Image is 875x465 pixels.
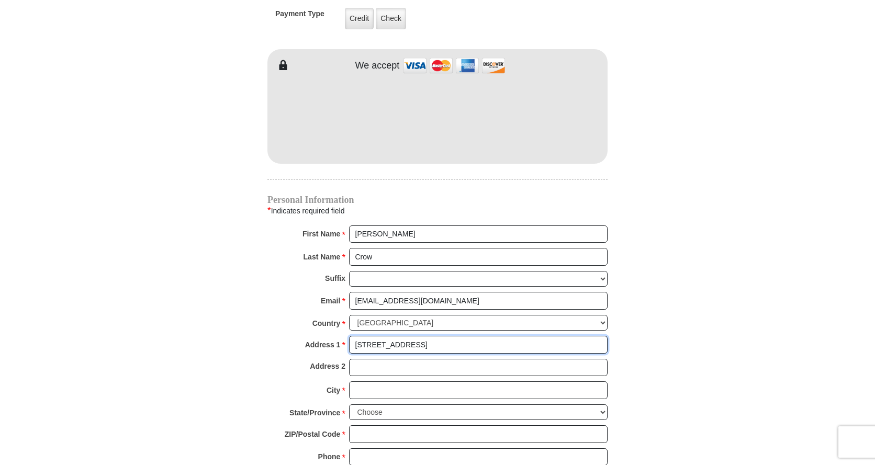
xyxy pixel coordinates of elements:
[275,9,324,24] h5: Payment Type
[355,60,400,72] h4: We accept
[345,8,374,29] label: Credit
[304,249,341,264] strong: Last Name
[267,196,608,204] h4: Personal Information
[327,383,340,398] strong: City
[325,271,345,286] strong: Suffix
[310,359,345,373] strong: Address 2
[376,8,406,29] label: Check
[321,293,340,308] strong: Email
[305,337,341,352] strong: Address 1
[289,405,340,420] strong: State/Province
[285,427,341,441] strong: ZIP/Postal Code
[402,54,507,77] img: credit cards accepted
[267,204,608,218] div: Indicates required field
[302,226,340,241] strong: First Name
[318,449,341,464] strong: Phone
[312,316,341,331] strong: Country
